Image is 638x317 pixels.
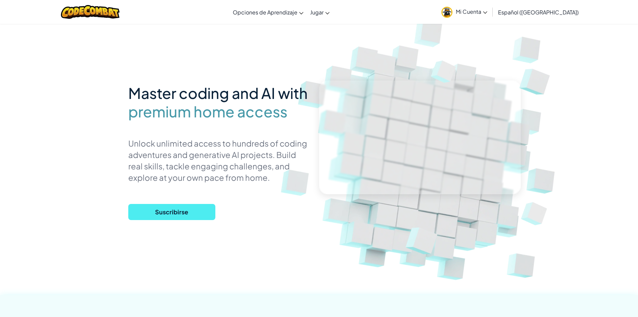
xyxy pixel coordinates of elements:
[61,5,120,19] img: CodeCombat logo
[495,3,582,21] a: Español ([GEOGRAPHIC_DATA])
[393,208,454,268] img: Overlap cubes
[456,8,487,15] span: Mi Cuenta
[441,7,452,18] img: avatar
[511,191,560,235] img: Overlap cubes
[507,50,566,107] img: Overlap cubes
[498,9,579,16] span: Español ([GEOGRAPHIC_DATA])
[438,1,491,22] a: Mi Cuenta
[233,9,297,16] span: Opciones de Aprendizaje
[310,9,324,16] span: Jugar
[128,204,215,220] button: Suscribirse
[128,138,309,183] p: Unlock unlimited access to hundreds of coding adventures and generative AI projects. Build real s...
[229,3,307,21] a: Opciones de Aprendizaje
[128,84,308,102] span: Master coding and AI with
[307,3,333,21] a: Jugar
[421,50,468,92] img: Overlap cubes
[128,102,287,121] span: premium home access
